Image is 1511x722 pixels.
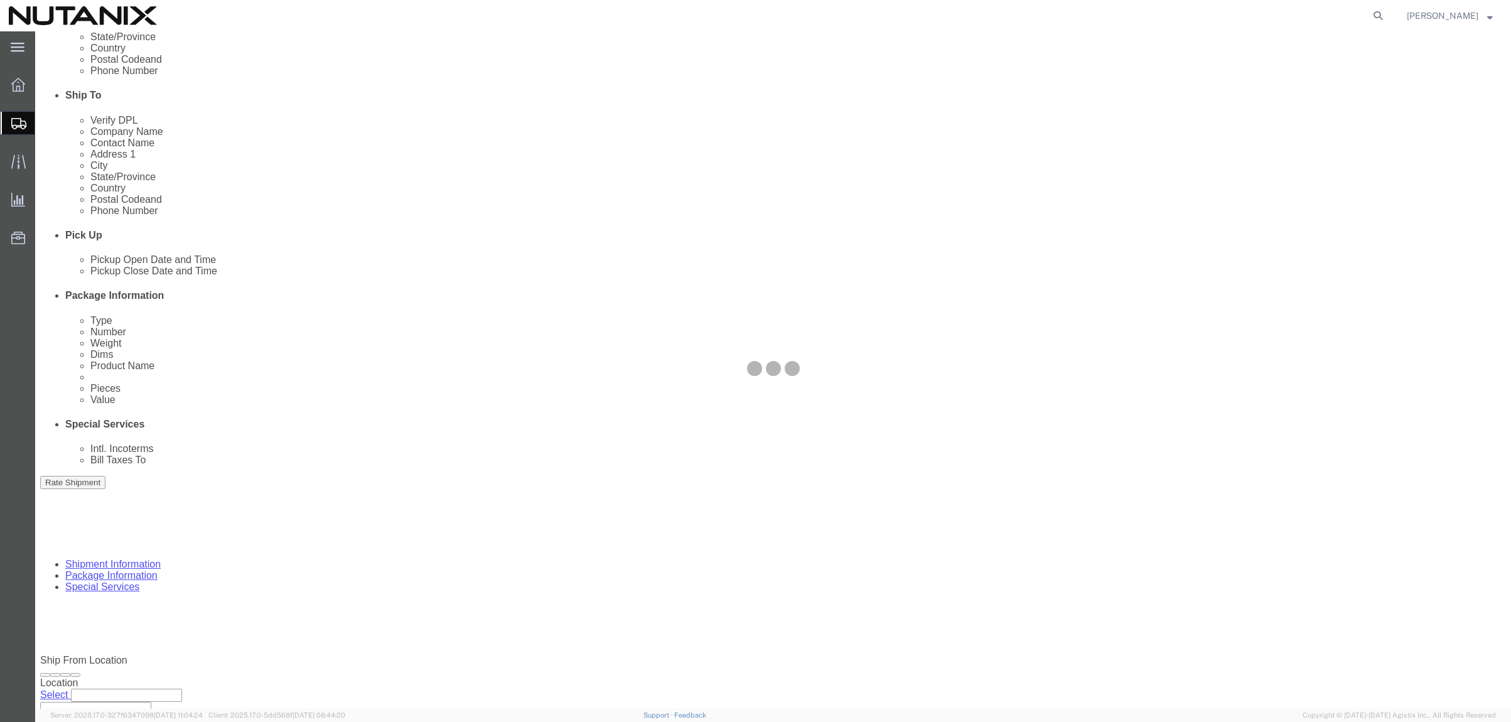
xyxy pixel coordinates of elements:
[1303,710,1496,721] span: Copyright © [DATE]-[DATE] Agistix Inc., All Rights Reserved
[643,711,675,719] a: Support
[154,711,203,719] span: [DATE] 11:04:24
[9,6,157,25] img: logo
[674,711,706,719] a: Feedback
[208,711,345,719] span: Client: 2025.17.0-5dd568f
[50,711,203,719] span: Server: 2025.17.0-327f6347098
[1406,8,1493,23] button: [PERSON_NAME]
[293,711,345,719] span: [DATE] 08:44:20
[1407,9,1478,23] span: Stephanie Guadron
